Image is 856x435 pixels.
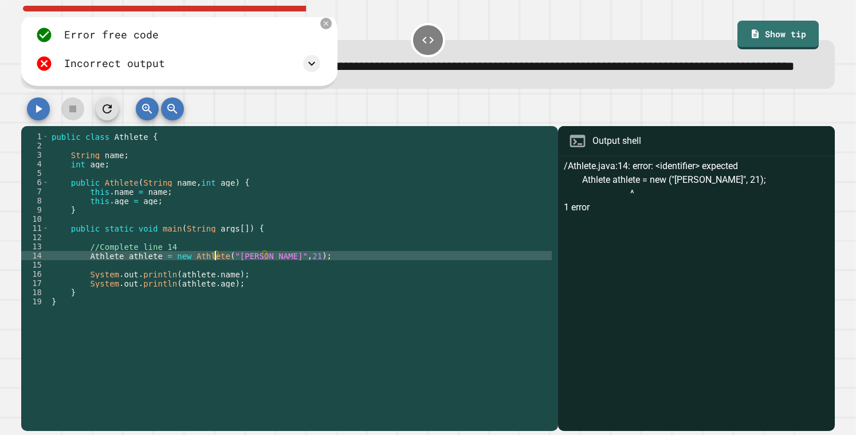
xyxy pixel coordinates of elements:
[21,242,49,251] div: 13
[21,159,49,168] div: 4
[21,224,49,233] div: 11
[21,178,49,187] div: 6
[21,233,49,242] div: 12
[592,134,641,148] div: Output shell
[64,27,159,42] div: Error free code
[21,196,49,205] div: 8
[21,150,49,159] div: 3
[21,187,49,196] div: 7
[21,269,49,279] div: 16
[21,205,49,214] div: 9
[21,260,49,269] div: 15
[564,159,829,430] div: /Athlete.java:14: error: <identifier> expected Athlete athlete = new ("[PERSON_NAME]", 21); ^ 1 e...
[21,288,49,297] div: 18
[42,132,49,141] span: Toggle code folding, rows 1 through 19
[21,214,49,224] div: 10
[21,251,49,260] div: 14
[737,21,819,49] a: Show tip
[21,132,49,141] div: 1
[64,56,165,71] div: Incorrect output
[21,141,49,150] div: 2
[42,178,49,187] span: Toggle code folding, rows 6 through 9
[21,297,49,306] div: 19
[21,168,49,178] div: 5
[42,224,49,233] span: Toggle code folding, rows 11 through 18
[21,279,49,288] div: 17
